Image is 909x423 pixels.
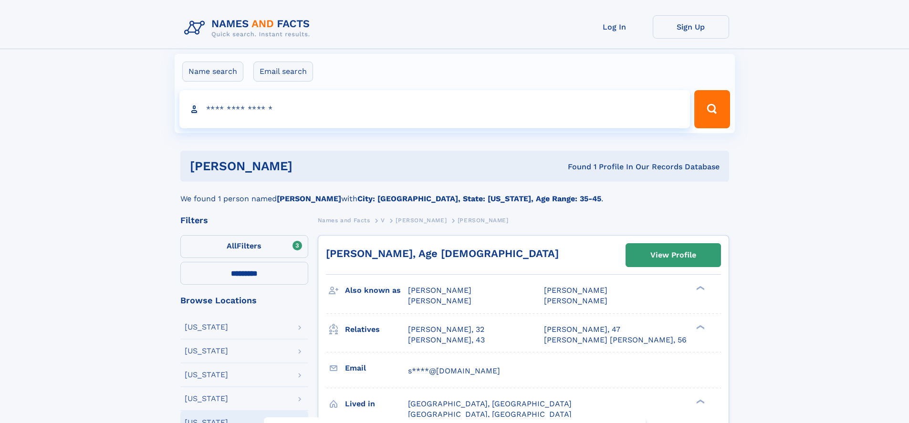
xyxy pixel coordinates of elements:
[326,248,559,259] a: [PERSON_NAME], Age [DEMOGRAPHIC_DATA]
[650,244,696,266] div: View Profile
[182,62,243,82] label: Name search
[694,398,705,404] div: ❯
[408,286,471,295] span: [PERSON_NAME]
[626,244,721,267] a: View Profile
[180,182,729,205] div: We found 1 person named with .
[180,296,308,305] div: Browse Locations
[544,324,620,335] a: [PERSON_NAME], 47
[544,296,607,305] span: [PERSON_NAME]
[408,296,471,305] span: [PERSON_NAME]
[381,214,385,226] a: V
[185,323,228,331] div: [US_STATE]
[227,241,237,250] span: All
[694,90,730,128] button: Search Button
[190,160,430,172] h1: [PERSON_NAME]
[180,15,318,41] img: Logo Names and Facts
[185,395,228,402] div: [US_STATE]
[345,282,408,299] h3: Also known as
[408,335,485,345] a: [PERSON_NAME], 43
[396,214,447,226] a: [PERSON_NAME]
[408,410,572,419] span: [GEOGRAPHIC_DATA], [GEOGRAPHIC_DATA]
[653,15,729,39] a: Sign Up
[430,162,720,172] div: Found 1 Profile In Our Records Database
[345,396,408,412] h3: Lived in
[408,324,484,335] a: [PERSON_NAME], 32
[318,214,370,226] a: Names and Facts
[179,90,690,128] input: search input
[694,285,705,291] div: ❯
[277,194,341,203] b: [PERSON_NAME]
[345,360,408,376] h3: Email
[381,217,385,224] span: V
[345,321,408,338] h3: Relatives
[253,62,313,82] label: Email search
[694,324,705,330] div: ❯
[544,335,687,345] a: [PERSON_NAME] [PERSON_NAME], 56
[180,235,308,258] label: Filters
[180,216,308,225] div: Filters
[185,347,228,355] div: [US_STATE]
[408,399,572,408] span: [GEOGRAPHIC_DATA], [GEOGRAPHIC_DATA]
[396,217,447,224] span: [PERSON_NAME]
[458,217,509,224] span: [PERSON_NAME]
[185,371,228,379] div: [US_STATE]
[357,194,601,203] b: City: [GEOGRAPHIC_DATA], State: [US_STATE], Age Range: 35-45
[544,286,607,295] span: [PERSON_NAME]
[576,15,653,39] a: Log In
